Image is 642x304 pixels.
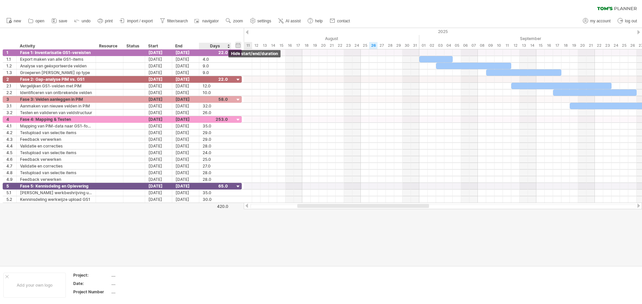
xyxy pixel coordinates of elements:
div: 12.0 [203,83,228,89]
div: Identificeren van ontbrekende velden [20,89,92,96]
div: [DATE] [145,183,172,189]
div: [DATE] [172,83,199,89]
div: Saturday, 20 September 2025 [578,42,586,49]
div: Wednesday, 13 August 2025 [260,42,269,49]
a: filter/search [158,17,190,25]
a: settings [248,17,273,25]
div: Saturday, 23 August 2025 [344,42,352,49]
div: Sunday, 31 August 2025 [411,42,419,49]
div: 35.0 [203,123,228,129]
div: 10.0 [203,89,228,96]
div: Friday, 19 September 2025 [570,42,578,49]
div: Thursday, 4 September 2025 [444,42,453,49]
div: Tuesday, 9 September 2025 [486,42,495,49]
div: [DATE] [172,96,199,102]
div: 26.0 [203,109,228,116]
div: Validatie en correcties [20,163,92,169]
a: new [5,17,23,25]
div: Wednesday, 20 August 2025 [319,42,327,49]
div: 4.9 [6,176,16,183]
a: undo [73,17,93,25]
div: [DATE] [145,89,172,96]
div: 29.0 [203,136,228,142]
div: [DATE] [145,49,172,56]
div: [DATE] [172,63,199,69]
div: 4.5 [6,149,16,156]
div: Export maken van alle GS1-items [20,56,92,62]
div: 4.8 [6,170,16,176]
div: Friday, 12 September 2025 [511,42,520,49]
div: [DATE] [145,76,172,82]
div: [DATE] [145,116,172,122]
div: 29.0 [203,129,228,136]
div: 1.1 [6,56,16,62]
div: [DATE] [172,149,199,156]
div: 4.3 [6,136,16,142]
div: Friday, 15 August 2025 [277,42,286,49]
div: 4.7 [6,163,16,169]
div: [DATE] [145,190,172,196]
div: Tuesday, 19 August 2025 [311,42,319,49]
div: [DATE] [145,129,172,136]
div: Testupload van selectie items [20,129,92,136]
span: my account [590,19,611,23]
div: Add your own logo [3,273,66,298]
div: 5.1 [6,190,16,196]
div: Friday, 22 August 2025 [336,42,344,49]
div: Thursday, 18 September 2025 [561,42,570,49]
div: .... [111,272,168,278]
span: import / export [127,19,153,23]
div: Fase 5: Kennisdeling en Oplevering [20,183,92,189]
div: [DATE] [172,103,199,109]
div: Saturday, 13 September 2025 [520,42,528,49]
div: [DATE] [172,49,199,56]
div: [DATE] [145,69,172,76]
span: AI assist [286,19,301,23]
div: [DATE] [145,83,172,89]
div: Feedback verwerken [20,176,92,183]
div: [DATE] [145,96,172,102]
div: Tuesday, 23 September 2025 [603,42,612,49]
div: [DATE] [172,143,199,149]
div: 1.2 [6,63,16,69]
div: [DATE] [145,136,172,142]
div: Wednesday, 3 September 2025 [436,42,444,49]
div: Monday, 22 September 2025 [595,42,603,49]
a: help [306,17,325,25]
div: Monday, 11 August 2025 [244,42,252,49]
div: 28.0 [203,143,228,149]
div: Testupload van selectie items [20,170,92,176]
div: 9.0 [203,63,228,69]
span: hide start/end/duration [231,51,278,56]
div: Groeperen [PERSON_NAME] op type [20,69,92,76]
div: Saturday, 16 August 2025 [286,42,294,49]
a: contact [328,17,352,25]
div: Tuesday, 12 August 2025 [252,42,260,49]
div: 5 [6,183,16,189]
div: August 2025 [160,35,419,42]
div: [DATE] [172,136,199,142]
div: Wednesday, 10 September 2025 [495,42,503,49]
div: Thursday, 25 September 2025 [620,42,628,49]
div: Status [126,43,141,49]
div: Friday, 26 September 2025 [628,42,637,49]
div: Wednesday, 27 August 2025 [378,42,386,49]
div: [DATE] [145,196,172,203]
div: [DATE] [145,156,172,163]
div: Friday, 5 September 2025 [453,42,461,49]
div: [DATE] [145,56,172,62]
div: Testupload van selectie items [20,149,92,156]
div: 1 [6,49,16,56]
div: Thursday, 21 August 2025 [327,42,336,49]
div: Project: [73,272,110,278]
div: [DATE] [145,109,172,116]
div: Aanmaken van nieuwe velden in PIM [20,103,92,109]
div: [DATE] [172,76,199,82]
div: Monday, 8 September 2025 [478,42,486,49]
div: Date: [73,281,110,286]
span: open [35,19,44,23]
div: [DATE] [172,170,199,176]
div: 420.0 [200,204,228,209]
div: Monday, 15 September 2025 [536,42,545,49]
div: Feedback verwerken [20,156,92,163]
